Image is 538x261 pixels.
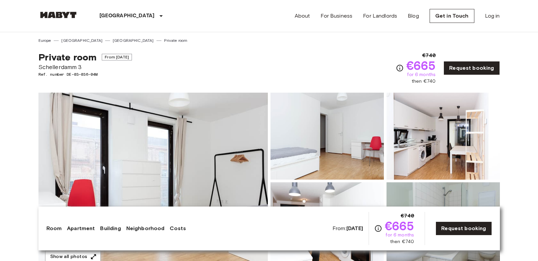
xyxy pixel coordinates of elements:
[387,93,500,180] img: Picture of unit DE-03-036-04M
[346,225,363,231] b: [DATE]
[67,224,95,232] a: Apartment
[408,12,419,20] a: Blog
[38,38,51,43] a: Europe
[401,212,414,220] span: €740
[436,221,492,235] a: Request booking
[374,224,382,232] svg: Check cost overview for full price breakdown. Please note that discounts apply to new joiners onl...
[406,59,436,71] span: €665
[385,220,414,232] span: €665
[422,51,436,59] span: €740
[38,51,97,63] span: Private room
[164,38,188,43] a: Private room
[407,71,436,78] span: for 6 months
[46,224,62,232] a: Room
[396,64,404,72] svg: Check cost overview for full price breakdown. Please note that discounts apply to new joiners onl...
[113,38,154,43] a: [GEOGRAPHIC_DATA]
[38,71,132,77] span: Ref. number DE-03-036-04M
[126,224,165,232] a: Neighborhood
[100,224,121,232] a: Building
[321,12,352,20] a: For Business
[332,225,363,232] span: From:
[444,61,500,75] a: Request booking
[38,12,78,18] img: Habyt
[430,9,474,23] a: Get in Touch
[363,12,397,20] a: For Landlords
[270,93,384,180] img: Picture of unit DE-03-036-04M
[390,238,414,245] span: then €740
[386,232,414,238] span: for 6 months
[102,54,132,60] span: From [DATE]
[99,12,155,20] p: [GEOGRAPHIC_DATA]
[170,224,186,232] a: Costs
[412,78,436,85] span: then €740
[485,12,500,20] a: Log in
[295,12,310,20] a: About
[38,63,132,71] span: Schellerdamm 3
[61,38,102,43] a: [GEOGRAPHIC_DATA]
